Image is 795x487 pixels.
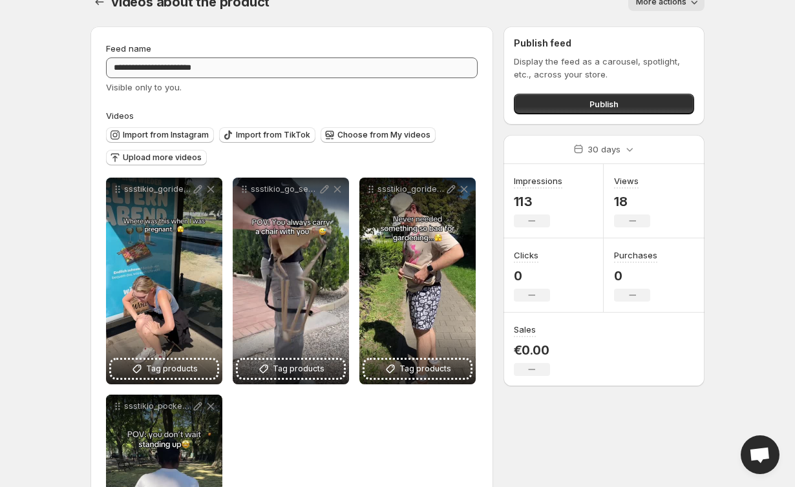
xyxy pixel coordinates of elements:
[106,43,151,54] span: Feed name
[514,342,550,358] p: €0.00
[321,127,436,143] button: Choose from My videos
[514,249,538,262] h3: Clicks
[514,268,550,284] p: 0
[106,110,134,121] span: Videos
[106,82,182,92] span: Visible only to you.
[106,127,214,143] button: Import from Instagram
[106,150,207,165] button: Upload more videos
[233,178,349,384] div: ssstikio_go_seat_1757104528566Tag products
[123,152,202,163] span: Upload more videos
[124,401,191,411] p: ssstikio_pocketchair_1757104799280
[741,435,779,474] a: Open chat
[124,184,191,194] p: ssstikio_goridecam_1757105434745
[273,362,324,375] span: Tag products
[123,130,209,140] span: Import from Instagram
[377,184,445,194] p: ssstikio_goridecam_1757105372832
[514,174,562,187] h3: Impressions
[588,143,620,156] p: 30 days
[514,323,536,336] h3: Sales
[514,37,694,50] h2: Publish feed
[614,268,657,284] p: 0
[359,178,476,384] div: ssstikio_goridecam_1757105372832Tag products
[614,194,650,209] p: 18
[514,94,694,114] button: Publish
[146,362,198,375] span: Tag products
[589,98,619,110] span: Publish
[365,360,471,378] button: Tag products
[238,360,344,378] button: Tag products
[236,130,310,140] span: Import from TikTok
[614,174,639,187] h3: Views
[399,362,451,375] span: Tag products
[514,194,562,209] p: 113
[219,127,315,143] button: Import from TikTok
[614,249,657,262] h3: Purchases
[251,184,318,194] p: ssstikio_go_seat_1757104528566
[514,55,694,81] p: Display the feed as a carousel, spotlight, etc., across your store.
[111,360,217,378] button: Tag products
[106,178,222,384] div: ssstikio_goridecam_1757105434745Tag products
[337,130,430,140] span: Choose from My videos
